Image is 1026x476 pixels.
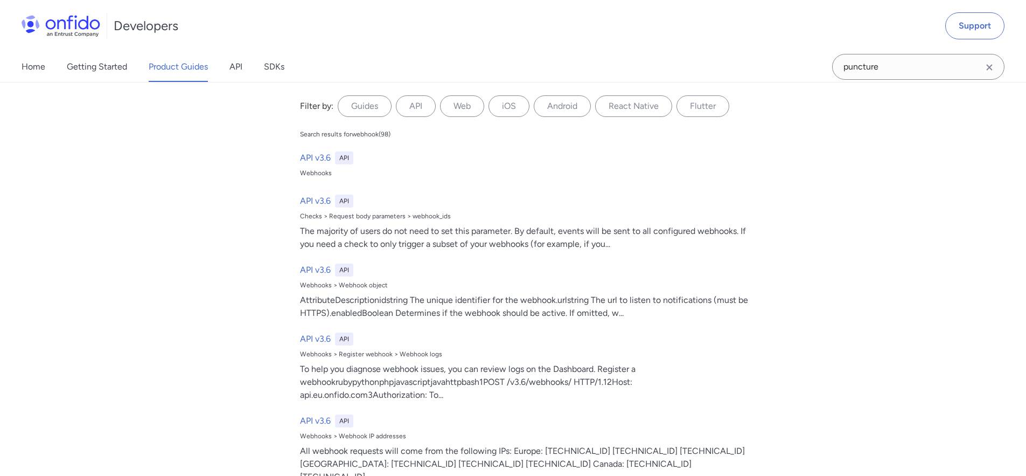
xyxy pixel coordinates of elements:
label: Guides [338,95,392,117]
label: iOS [488,95,529,117]
input: Onfido search input field [832,54,1004,80]
a: API v3.6APIWebhooks > Webhook objectAttributeDescriptionidstring The unique identifier for the we... [296,259,757,324]
label: API [396,95,436,117]
div: Filter by: [300,100,333,113]
div: The majority of users do not need to set this parameter. By default, events will be sent to all c... [300,225,752,251]
div: API [335,333,353,346]
div: To help you diagnose webhook issues, you can review logs on the Dashboard. Register a webhookruby... [300,363,752,402]
a: Getting Started [67,52,127,82]
div: API [335,415,353,427]
h1: Developers [114,17,178,35]
div: Webhooks [300,169,752,177]
a: API [229,52,242,82]
a: Home [22,52,45,82]
label: React Native [595,95,672,117]
a: Product Guides [149,52,208,82]
label: Android [534,95,591,117]
div: AttributeDescriptionidstring The unique identifier for the webhook.urlstring The url to listen to... [300,294,752,320]
h6: API v3.6 [300,333,331,346]
a: Support [945,12,1004,39]
a: SDKs [264,52,284,82]
div: Search results for webhook ( 98 ) [300,130,390,139]
a: API v3.6APIWebhooks [296,147,757,186]
label: Web [440,95,484,117]
h6: API v3.6 [300,415,331,427]
div: Checks > Request body parameters > webhook_ids [300,212,752,220]
div: API [335,151,353,164]
a: API v3.6APIWebhooks > Register webhook > Webhook logsTo help you diagnose webhook issues, you can... [296,328,757,406]
div: Webhooks > Register webhook > Webhook logs [300,350,752,358]
div: Webhooks > Webhook IP addresses [300,432,752,440]
svg: Clear search field button [983,61,996,74]
h6: API v3.6 [300,195,331,208]
a: API v3.6APIChecks > Request body parameters > webhook_idsThe majority of users do not need to set... [296,190,757,255]
div: API [335,195,353,208]
h6: API v3.6 [300,264,331,277]
div: Webhooks > Webhook object [300,281,752,289]
h6: API v3.6 [300,151,331,164]
label: Flutter [676,95,729,117]
img: Onfido Logo [22,15,100,37]
div: API [335,264,353,277]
